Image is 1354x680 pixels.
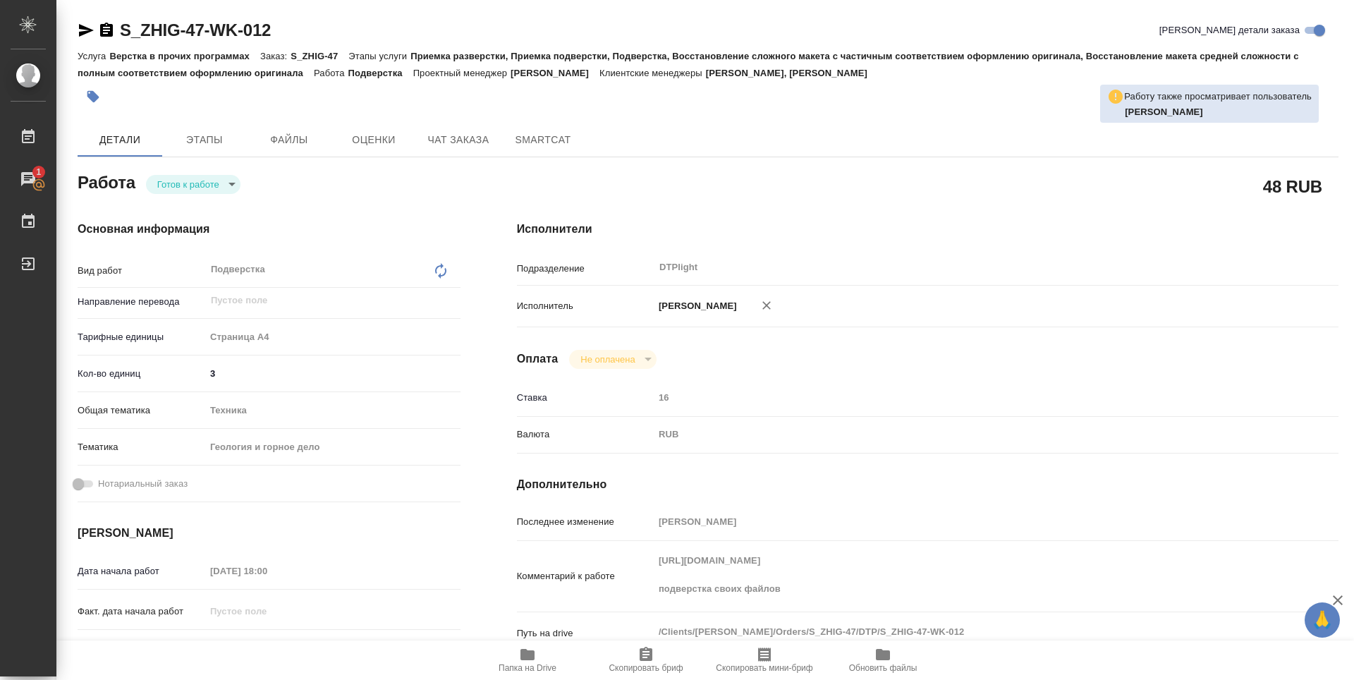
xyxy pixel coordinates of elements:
span: Оценки [340,131,408,149]
p: Zaborova Aleksandra [1125,105,1312,119]
span: 1 [28,165,49,179]
p: Дата начала работ [78,564,205,578]
div: RUB [654,423,1270,447]
span: Чат заказа [425,131,492,149]
span: Детали [86,131,154,149]
h4: Дополнительно [517,476,1338,493]
h4: [PERSON_NAME] [78,525,461,542]
input: Пустое поле [654,387,1270,408]
h4: Исполнители [517,221,1338,238]
span: 🙏 [1310,605,1334,635]
p: Тарифные единицы [78,330,205,344]
p: Подверстка [348,68,413,78]
input: ✎ Введи что-нибудь [205,363,461,384]
span: SmartCat [509,131,577,149]
p: Проектный менеджер [413,68,511,78]
div: Готов к работе [146,175,240,194]
button: Не оплачена [576,353,639,365]
span: [PERSON_NAME] детали заказа [1159,23,1300,37]
span: Папка на Drive [499,663,556,673]
h2: Работа [78,169,135,194]
span: Нотариальный заказ [98,477,188,491]
span: Этапы [171,131,238,149]
span: Обновить файлы [849,663,917,673]
span: Скопировать бриф [609,663,683,673]
p: Работа [314,68,348,78]
input: Пустое поле [654,511,1270,532]
p: Заказ: [260,51,291,61]
input: Пустое поле [205,601,329,621]
p: Общая тематика [78,403,205,418]
p: Услуга [78,51,109,61]
a: 1 [4,162,53,197]
p: Работу также просматривает пользователь [1124,90,1312,104]
a: S_ZHIG-47-WK-012 [120,20,271,40]
div: Готов к работе [569,350,656,369]
textarea: [URL][DOMAIN_NAME] подверстка своих файлов [654,549,1270,601]
p: S_ZHIG-47 [291,51,348,61]
input: Пустое поле [205,561,329,581]
div: Техника [205,399,461,423]
button: Удалить исполнителя [751,290,782,321]
p: Тематика [78,440,205,454]
p: [PERSON_NAME] [511,68,599,78]
h4: Оплата [517,351,559,368]
p: Путь на drive [517,626,654,640]
p: Ставка [517,391,654,405]
p: Направление перевода [78,295,205,309]
button: Добавить тэг [78,81,109,112]
textarea: /Clients/[PERSON_NAME]/Orders/S_ZHIG-47/DTP/S_ZHIG-47-WK-012 [654,620,1270,644]
button: Папка на Drive [468,640,587,680]
p: [PERSON_NAME], [PERSON_NAME] [706,68,878,78]
p: Валюта [517,427,654,442]
p: Подразделение [517,262,654,276]
input: Пустое поле [205,638,329,658]
button: Готов к работе [153,178,224,190]
button: Скопировать ссылку для ЯМессенджера [78,22,94,39]
div: Страница А4 [205,325,461,349]
span: Файлы [255,131,323,149]
p: Последнее изменение [517,515,654,529]
button: Скопировать бриф [587,640,705,680]
p: Вид работ [78,264,205,278]
p: Комментарий к работе [517,569,654,583]
p: Исполнитель [517,299,654,313]
input: Пустое поле [209,292,427,309]
p: [PERSON_NAME] [654,299,737,313]
p: Факт. дата начала работ [78,605,205,619]
h2: 48 RUB [1263,174,1322,198]
button: Обновить файлы [824,640,942,680]
span: Скопировать мини-бриф [716,663,812,673]
p: Кол-во единиц [78,367,205,381]
button: Скопировать мини-бриф [705,640,824,680]
button: 🙏 [1305,602,1340,638]
p: Этапы услуги [348,51,410,61]
p: Приемка разверстки, Приемка подверстки, Подверстка, Восстановление сложного макета с частичным со... [78,51,1299,78]
button: Скопировать ссылку [98,22,115,39]
h4: Основная информация [78,221,461,238]
p: Клиентские менеджеры [599,68,706,78]
p: Верстка в прочих программах [109,51,260,61]
b: [PERSON_NAME] [1125,107,1203,117]
div: Геология и горное дело [205,435,461,459]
